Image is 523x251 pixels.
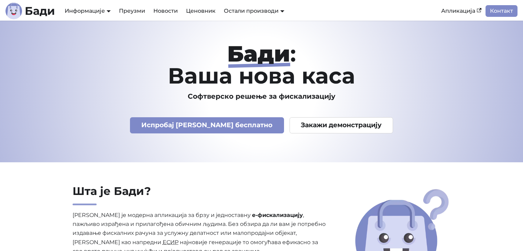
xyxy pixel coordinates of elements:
[40,43,483,87] h1: : Ваша нова каса
[6,3,22,19] img: Лого
[437,5,486,17] a: Апликација
[227,40,290,67] strong: Бади
[65,8,111,14] a: Информације
[6,3,55,19] a: ЛогоБади
[486,5,517,17] a: Контакт
[252,212,303,218] strong: е-фискализацију
[40,92,483,101] h3: Софтверско решење за фискализацију
[290,117,393,133] a: Закажи демонстрацију
[182,5,220,17] a: Ценовник
[73,184,326,205] h2: Шта је Бади?
[224,8,284,14] a: Остали производи
[163,239,178,245] abbr: Електронски систем за издавање рачуна
[149,5,182,17] a: Новости
[130,117,284,133] a: Испробај [PERSON_NAME] бесплатно
[25,6,55,17] b: Бади
[115,5,149,17] a: Преузми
